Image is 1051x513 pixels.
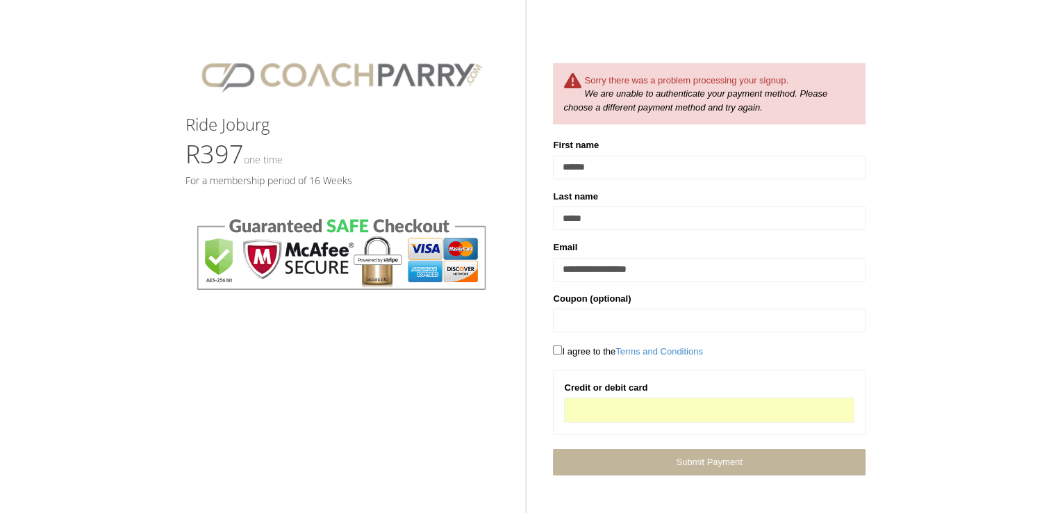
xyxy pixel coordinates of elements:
[553,190,597,204] label: Last name
[553,449,865,475] a: Submit Payment
[563,88,827,113] i: We are unable to authenticate your payment method. Please choose a different payment method and t...
[553,292,631,306] label: Coupon (optional)
[185,49,497,101] img: CPlogo.png
[564,381,647,395] label: Credit or debit card
[185,137,283,171] span: R397
[615,346,703,357] a: Terms and Conditions
[185,175,497,186] h5: For a membership period of 16 Weeks
[553,346,702,357] span: I agree to the
[244,153,283,166] small: One time
[553,138,599,152] label: First name
[573,405,845,416] iframe: Secure card payment input frame
[553,241,577,254] label: Email
[584,75,788,85] span: Sorry there was a problem processing your signup.
[185,115,497,133] h3: Ride Joburg
[676,457,742,467] span: Submit Payment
